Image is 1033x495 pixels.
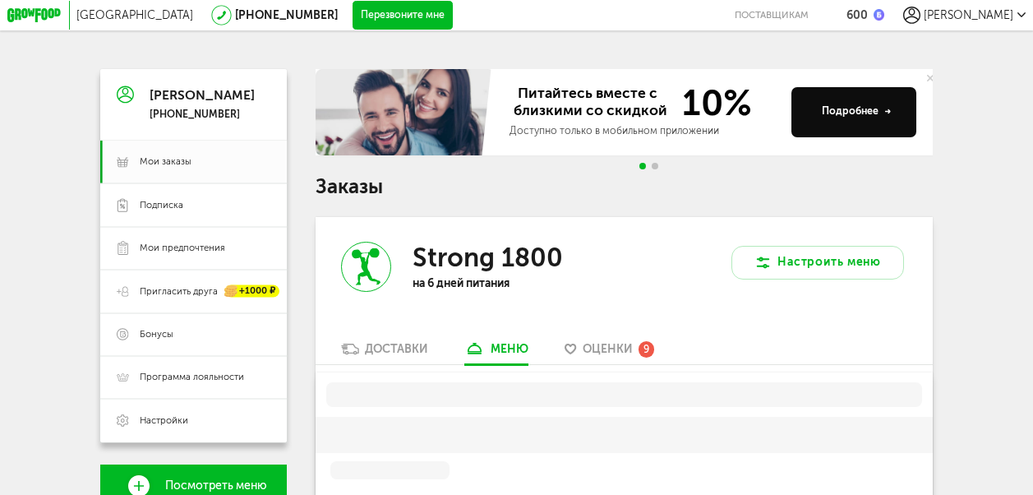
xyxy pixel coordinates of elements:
span: Оценки [583,342,633,356]
img: bonus_b.cdccf46.png [874,9,885,21]
div: Подробнее [822,104,892,118]
h1: Заказы [316,178,933,197]
a: Бонусы [100,313,287,356]
a: Подписка [100,183,287,226]
span: Бонусы [140,328,173,341]
span: Пригласить друга [140,285,218,298]
span: Посмотреть меню [165,479,267,493]
div: меню [491,342,528,356]
div: 9 [639,341,655,358]
span: 10% [671,86,751,122]
img: family-banner.579af9d.jpg [316,69,495,155]
div: [PHONE_NUMBER] [150,109,255,122]
span: Мои предпочтения [140,242,225,255]
a: Программа лояльности [100,356,287,399]
span: Go to slide 2 [652,163,658,169]
h3: Strong 1800 [413,242,563,273]
button: Подробнее [791,87,917,137]
span: Go to slide 1 [639,163,646,169]
button: Настроить меню [731,246,904,280]
span: [PERSON_NAME] [924,8,1013,22]
span: [GEOGRAPHIC_DATA] [76,8,193,22]
a: Мои заказы [100,141,287,183]
a: Настройки [100,399,287,442]
a: Оценки 9 [557,341,662,364]
span: Настройки [140,414,188,428]
button: Перезвоните мне [353,1,453,30]
div: 600 [846,8,868,22]
div: [PERSON_NAME] [150,88,255,102]
div: +1000 ₽ [225,285,280,298]
span: Программа лояльности [140,371,244,384]
a: меню [457,341,536,364]
p: на 6 дней питания [413,276,599,290]
div: Доступно только в мобильном приложении [510,124,780,138]
span: Питайтесь вместе с близкими со скидкой [510,86,671,122]
span: Подписка [140,199,183,212]
div: Доставки [365,342,428,356]
a: Мои предпочтения [100,227,287,270]
a: [PHONE_NUMBER] [235,8,338,22]
a: Пригласить друга +1000 ₽ [100,270,287,312]
a: Доставки [334,341,436,364]
span: Мои заказы [140,155,191,169]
